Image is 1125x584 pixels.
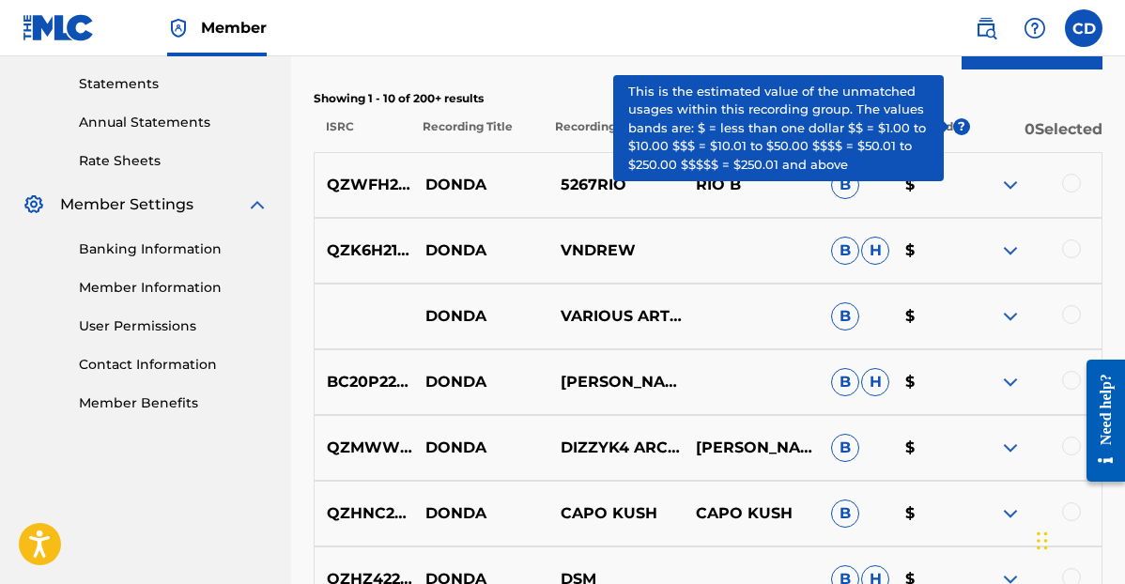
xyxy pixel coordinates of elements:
p: $ [892,371,966,393]
p: $ [892,437,966,459]
span: B [831,237,859,265]
p: $ [892,305,966,328]
p: ISRC [314,118,410,152]
span: B [831,434,859,462]
p: VNDREW [548,239,684,262]
p: Recording Artist [543,118,675,152]
a: Member Information [79,278,269,298]
p: Recording Title [410,118,543,152]
p: QZMWW2126831 [315,437,413,459]
a: Member Benefits [79,393,269,413]
p: [PERSON_NAME], [PERSON_NAME] [684,437,819,459]
img: expand [999,502,1022,525]
iframe: Chat Widget [1031,494,1125,584]
p: QZHNC2350253 [315,502,413,525]
a: User Permissions [79,316,269,336]
p: 5267RIO [548,174,684,196]
a: Statements [79,74,269,94]
p: Showing 1 - 10 of 200+ results [314,90,1102,107]
p: Estimated Value [893,118,953,152]
p: RIO B [684,174,819,196]
p: DONDA [413,371,548,393]
img: expand [999,371,1022,393]
span: ? [953,118,970,135]
img: Member Settings [23,193,45,216]
img: Top Rightsholder [167,17,190,39]
span: ? [864,118,881,135]
p: $ [892,502,966,525]
p: Source [821,118,862,152]
p: $ [892,174,966,196]
a: Annual Statements [79,113,269,132]
img: expand [999,239,1022,262]
a: Banking Information [79,239,269,259]
span: Member [201,17,267,38]
iframe: Resource Center [1072,343,1125,498]
img: expand [246,193,269,216]
img: MLC Logo [23,14,95,41]
span: H [861,237,889,265]
img: search [975,17,997,39]
img: expand [999,437,1022,459]
p: CAPO KUSH [548,502,684,525]
p: CAPO KUSH [684,502,819,525]
p: QZWFH2301474 [315,174,413,196]
div: User Menu [1065,9,1102,47]
span: H [861,368,889,396]
p: DONDA [413,502,548,525]
img: expand [999,174,1022,196]
p: DONDA [413,239,548,262]
p: QZK6H2102569 [315,239,413,262]
p: BC20P2200229 [315,371,413,393]
span: B [831,499,859,528]
p: $ [892,239,966,262]
img: expand [999,305,1022,328]
span: B [831,302,859,330]
p: 0 Selected [970,118,1102,152]
span: Member Settings [60,193,193,216]
a: Rate Sheets [79,151,269,171]
a: Contact Information [79,355,269,375]
div: Help [1016,9,1054,47]
p: [PERSON_NAME] AGYO [548,371,684,393]
img: help [1024,17,1046,39]
a: Public Search [967,9,1005,47]
p: DIZZYK4 ARCHIVE [548,437,684,459]
div: Drag [1037,513,1048,569]
p: VARIOUS ARTISTS [548,305,684,328]
p: Writer(s) [675,118,808,152]
span: B [831,368,859,396]
p: DONDA [413,174,548,196]
p: DONDA [413,437,548,459]
p: DONDA [413,305,548,328]
span: B [831,171,859,199]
